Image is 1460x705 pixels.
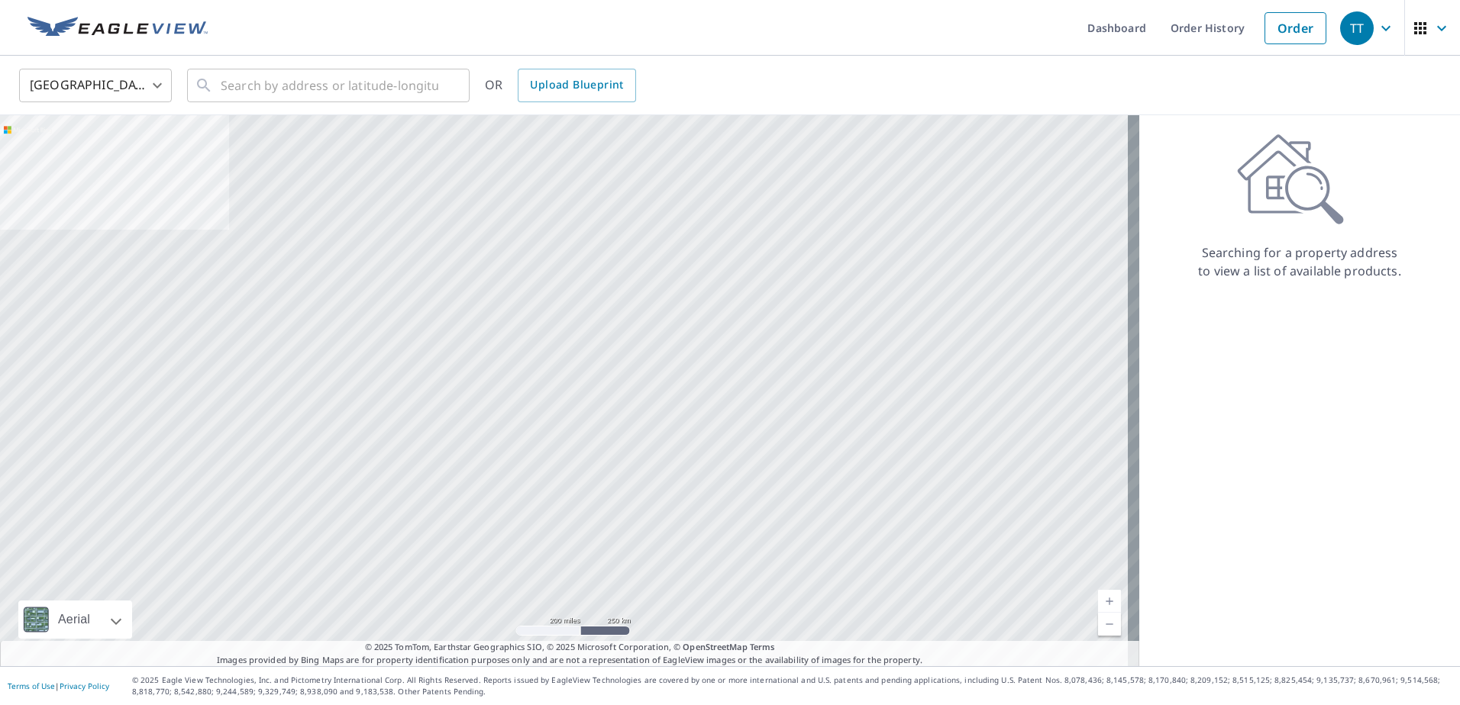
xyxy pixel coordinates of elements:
[1197,243,1402,280] p: Searching for a property address to view a list of available products.
[485,69,636,102] div: OR
[19,64,172,107] div: [GEOGRAPHIC_DATA]
[1265,12,1326,44] a: Order
[683,641,747,652] a: OpenStreetMap
[750,641,775,652] a: Terms
[18,600,132,639] div: Aerial
[1098,613,1121,636] a: Current Level 5, Zoom Out
[8,681,55,691] a: Terms of Use
[1098,590,1121,613] a: Current Level 5, Zoom In
[518,69,635,102] a: Upload Blueprint
[530,76,623,95] span: Upload Blueprint
[60,681,109,691] a: Privacy Policy
[27,17,208,40] img: EV Logo
[1340,11,1374,45] div: TT
[221,64,438,107] input: Search by address or latitude-longitude
[132,674,1452,697] p: © 2025 Eagle View Technologies, Inc. and Pictometry International Corp. All Rights Reserved. Repo...
[8,681,109,691] p: |
[365,641,775,654] span: © 2025 TomTom, Earthstar Geographics SIO, © 2025 Microsoft Corporation, ©
[53,600,95,639] div: Aerial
